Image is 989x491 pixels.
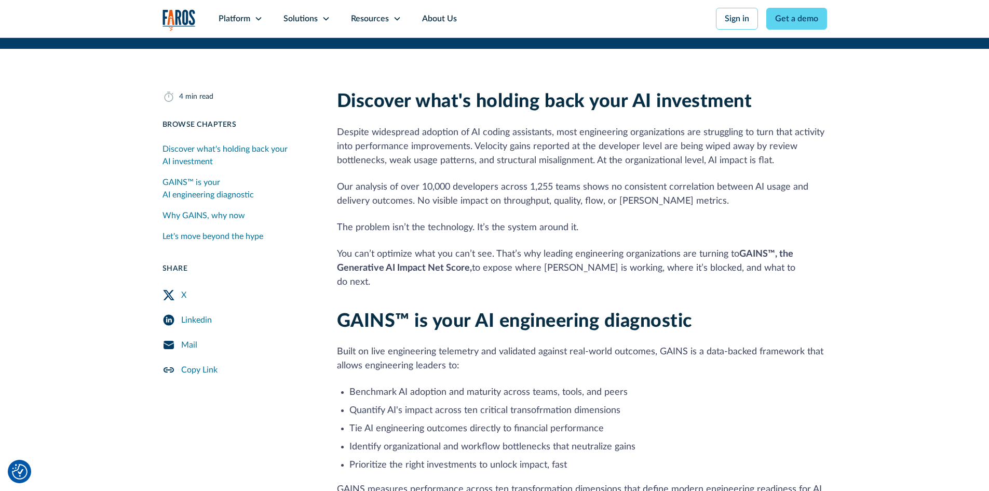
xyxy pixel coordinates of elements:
[349,458,827,472] li: Prioritize the right investments to unlock impact, fast
[181,289,186,301] div: X
[337,180,827,208] p: Our analysis of over 10,000 developers across 1,255 teams shows no consistent correlation between...
[179,91,183,102] div: 4
[162,172,312,205] a: GAINS™ is your AI engineering diagnostic
[181,364,218,376] div: Copy Link
[716,8,758,30] a: Sign in
[337,249,793,273] strong: GAINS™, the Generative AI Impact Net Score,
[162,205,312,226] a: Why GAINS, why now
[162,283,312,308] a: Twitter Share
[162,9,196,31] a: home
[162,333,312,357] a: Mail Share
[162,357,312,382] a: Copy Link
[351,12,389,25] div: Resources
[162,226,312,247] a: Let's move beyond the hype
[162,176,312,201] div: GAINS™ is your AI engineering diagnostic
[766,8,827,30] a: Get a demo
[337,90,827,113] h2: Discover what's holding back your AI investment
[162,209,245,222] div: Why GAINS, why now
[162,230,263,243] div: Let's move beyond the hype
[12,464,28,480] img: Revisit consent button
[181,314,212,326] div: Linkedin
[349,440,827,454] li: Identify organizational and workflow bottlenecks that neutralize gains
[162,143,312,168] div: Discover what's holding back your AI investment
[162,308,312,333] a: LinkedIn Share
[162,139,312,172] a: Discover what's holding back your AI investment
[349,404,827,418] li: Quantify AI's impact across ten critical transofrmation dimensions
[349,386,827,400] li: Benchmark AI adoption and maturity across teams, tools, and peers
[283,12,318,25] div: Solutions
[337,126,827,168] p: Despite widespread adoption of AI coding assistants, most engineering organizations are strugglin...
[337,310,827,333] h2: GAINS™ is your AI engineering diagnostic
[349,422,827,436] li: Tie AI engineering outcomes directly to financial performance
[162,9,196,31] img: Logo of the analytics and reporting company Faros.
[162,120,312,130] div: Browse Chapters
[337,221,827,235] p: The problem isn’t the technology. It’s the system around it.
[219,12,250,25] div: Platform
[12,464,28,480] button: Cookie Settings
[337,247,827,289] p: You can’t optimize what you can’t see. That’s why leading engineering organizations are turning t...
[185,91,213,102] div: min read
[337,345,827,373] p: Built on live engineering telemetry and validated against real-world outcomes, GAINS is a data-ba...
[181,339,197,351] div: Mail
[162,263,312,274] div: Share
